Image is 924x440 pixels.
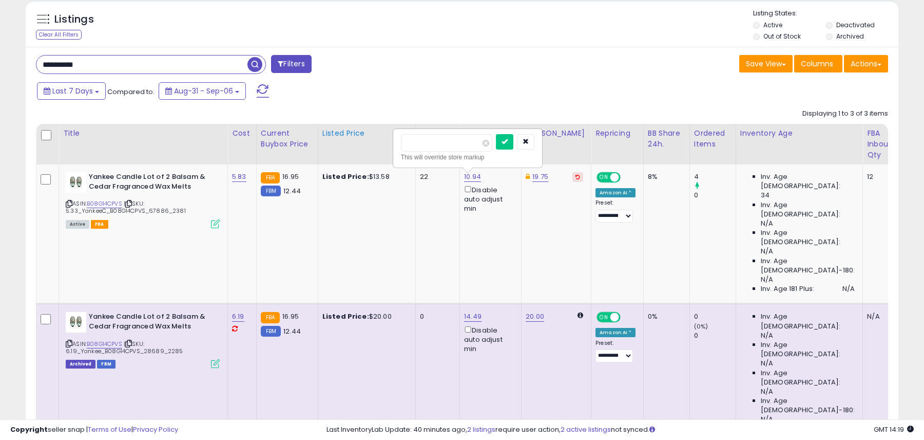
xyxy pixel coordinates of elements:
[694,322,708,331] small: (0%)
[232,128,252,139] div: Cost
[232,172,246,182] a: 5.83
[66,199,186,215] span: | SKU: 5.33_YankeeC_B08G14CPVS_67886_2381
[464,311,482,322] a: 14.49
[10,425,48,434] strong: Copyright
[261,172,280,184] small: FBA
[694,312,736,321] div: 0
[326,425,914,435] div: Last InventoryLab Update: 40 minutes ago, require user action, not synced.
[801,59,833,69] span: Columns
[420,312,452,321] div: 0
[467,425,495,434] a: 2 listings
[89,312,214,334] b: Yankee Candle Lot of 2 Balsam & Cedar Fragranced Wax Melts
[844,55,888,72] button: Actions
[761,415,773,424] span: N/A
[91,220,108,229] span: FBA
[836,32,864,41] label: Archived
[532,172,548,182] a: 19.75
[37,82,106,100] button: Last 7 Days
[261,326,281,337] small: FBM
[464,324,513,354] div: Disable auto adjust min
[694,128,731,150] div: Ordered Items
[619,313,636,322] span: OFF
[867,128,898,160] div: FBA inbound Qty
[261,312,280,323] small: FBA
[66,312,86,333] img: 41Gny1FipyL._SL40_.jpg
[802,109,888,119] div: Displaying 1 to 3 of 3 items
[66,312,220,367] div: ASIN:
[66,172,220,227] div: ASIN:
[52,86,93,96] span: Last 7 Days
[159,82,246,100] button: Aug-31 - Sep-06
[867,312,894,321] div: N/A
[283,326,301,336] span: 12.44
[794,55,842,72] button: Columns
[595,128,639,139] div: Repricing
[283,186,301,196] span: 12.44
[66,172,86,193] img: 41Gny1FipyL._SL40_.jpg
[464,128,517,139] div: Min Price
[867,172,894,181] div: 12
[761,340,855,359] span: Inv. Age [DEMOGRAPHIC_DATA]:
[97,360,115,369] span: FBM
[561,425,611,434] a: 2 active listings
[648,312,682,321] div: 0%
[271,55,311,73] button: Filters
[401,152,534,162] div: This will override store markup
[464,172,481,182] a: 10.94
[595,188,636,197] div: Amazon AI *
[464,184,513,213] div: Disable auto adjust min
[763,32,801,41] label: Out of Stock
[322,128,411,139] div: Listed Price
[322,312,408,321] div: $20.00
[282,172,299,181] span: 16.95
[739,55,793,72] button: Save View
[761,247,773,256] span: N/A
[89,172,214,194] b: Yankee Candle Lot of 2 Balsam & Cedar Fragranced Wax Melts
[36,30,82,40] div: Clear All Filters
[282,311,299,321] span: 16.95
[761,219,773,228] span: N/A
[761,396,855,415] span: Inv. Age [DEMOGRAPHIC_DATA]-180:
[761,359,773,368] span: N/A
[619,173,636,182] span: OFF
[54,12,94,27] h5: Listings
[66,340,183,355] span: | SKU: 6.19_Yankee_B08G14CPVS_28689_2285
[694,172,736,181] div: 4
[761,172,855,191] span: Inv. Age [DEMOGRAPHIC_DATA]:
[107,87,155,97] span: Compared to:
[761,369,855,387] span: Inv. Age [DEMOGRAPHIC_DATA]:
[842,284,855,294] span: N/A
[261,128,314,150] div: Current Buybox Price
[740,128,858,139] div: Inventory Age
[761,275,773,284] span: N/A
[420,172,452,181] div: 22
[261,186,281,196] small: FBM
[763,21,782,29] label: Active
[598,313,610,322] span: ON
[761,387,773,396] span: N/A
[761,191,769,200] span: 34
[598,173,610,182] span: ON
[10,425,178,435] div: seller snap | |
[595,340,636,363] div: Preset:
[420,128,455,150] div: Fulfillable Quantity
[526,128,587,139] div: [PERSON_NAME]
[66,220,89,229] span: All listings currently available for purchase on Amazon
[322,172,408,181] div: $13.58
[88,425,131,434] a: Terms of Use
[232,311,244,322] a: 6.19
[66,360,95,369] span: Listings that have been deleted from Seller Central
[595,328,636,337] div: Amazon AI *
[694,191,736,200] div: 0
[648,128,685,150] div: BB Share 24h.
[87,199,122,208] a: B08G14CPVS
[694,331,736,340] div: 0
[322,311,369,321] b: Listed Price:
[174,86,233,96] span: Aug-31 - Sep-06
[761,284,815,294] span: Inv. Age 181 Plus:
[753,9,898,19] p: Listing States:
[761,228,855,247] span: Inv. Age [DEMOGRAPHIC_DATA]:
[761,256,855,275] span: Inv. Age [DEMOGRAPHIC_DATA]-180:
[526,311,544,322] a: 20.00
[761,331,773,340] span: N/A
